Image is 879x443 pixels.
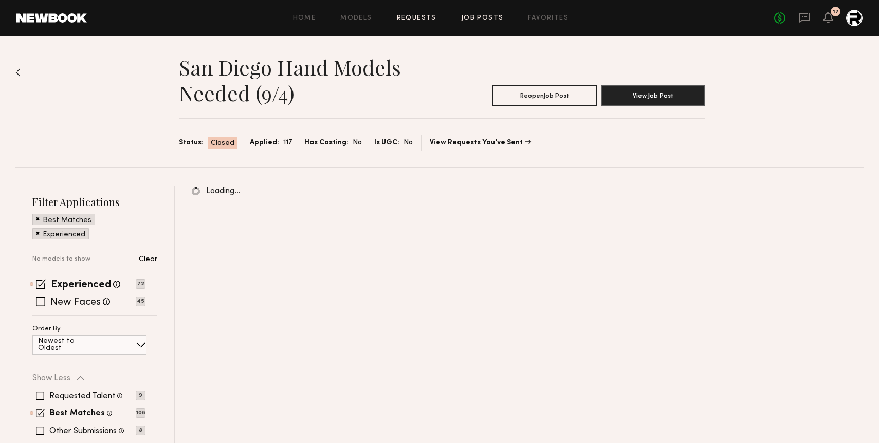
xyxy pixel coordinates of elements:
button: ReopenJob Post [492,85,597,106]
a: Home [293,15,316,22]
span: No [404,137,413,149]
p: Order By [32,326,61,333]
a: View Requests You’ve Sent [430,139,531,146]
a: Job Posts [461,15,504,22]
label: Experienced [51,280,111,290]
span: Closed [211,138,234,149]
p: Experienced [43,231,85,238]
p: Best Matches [43,217,91,224]
h1: San Diego Hand Models Needed (9/4) [179,54,442,106]
p: 45 [136,297,145,306]
span: 117 [283,137,292,149]
label: Best Matches [50,410,105,418]
span: Has Casting: [304,137,349,149]
p: No models to show [32,256,90,263]
p: 106 [136,408,145,418]
label: Requested Talent [49,392,115,400]
p: Newest to Oldest [38,338,99,352]
a: Models [340,15,372,22]
div: 17 [833,9,839,15]
img: Back to previous page [15,68,21,77]
a: Favorites [528,15,569,22]
h2: Filter Applications [32,195,157,209]
label: Other Submissions [49,427,117,435]
p: 9 [136,391,145,400]
span: Loading… [206,187,241,196]
p: 72 [136,279,145,289]
a: Requests [397,15,436,22]
button: View Job Post [601,85,705,106]
p: Show Less [32,374,70,382]
label: New Faces [50,298,101,308]
span: Applied: [250,137,279,149]
p: 8 [136,426,145,435]
span: Status: [179,137,204,149]
span: Is UGC: [374,137,399,149]
p: Clear [139,256,157,263]
span: No [353,137,362,149]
